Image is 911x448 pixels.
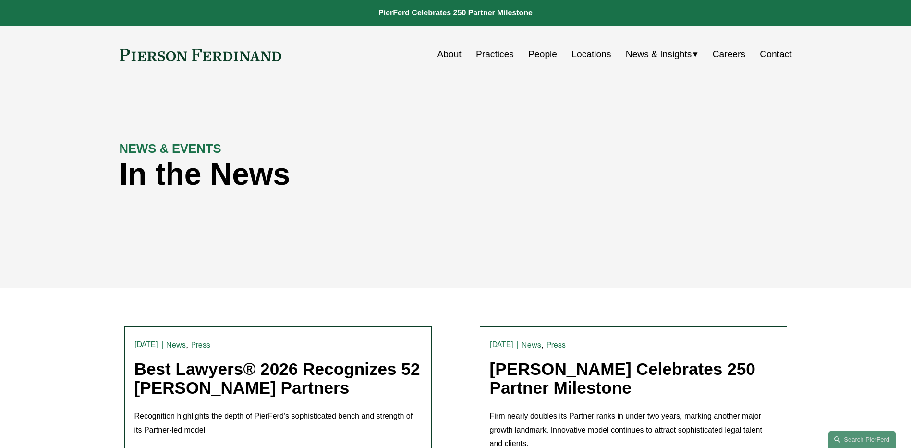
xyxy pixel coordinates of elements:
a: Search this site [828,431,896,448]
a: Careers [713,45,745,63]
a: Press [191,340,211,349]
a: Practices [476,45,514,63]
time: [DATE] [490,341,514,348]
span: , [186,339,188,349]
a: folder dropdown [626,45,698,63]
a: About [437,45,462,63]
a: People [528,45,557,63]
span: News & Insights [626,46,692,63]
h1: In the News [120,157,624,192]
strong: NEWS & EVENTS [120,142,221,155]
a: News [522,340,541,349]
a: News [166,340,186,349]
span: , [541,339,544,349]
time: [DATE] [134,341,158,348]
a: Locations [571,45,611,63]
a: Press [547,340,566,349]
p: Recognition highlights the depth of PierFerd’s sophisticated bench and strength of its Partner-le... [134,410,422,437]
a: Best Lawyers® 2026 Recognizes 52 [PERSON_NAME] Partners [134,360,420,397]
a: Contact [760,45,791,63]
a: [PERSON_NAME] Celebrates 250 Partner Milestone [490,360,755,397]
